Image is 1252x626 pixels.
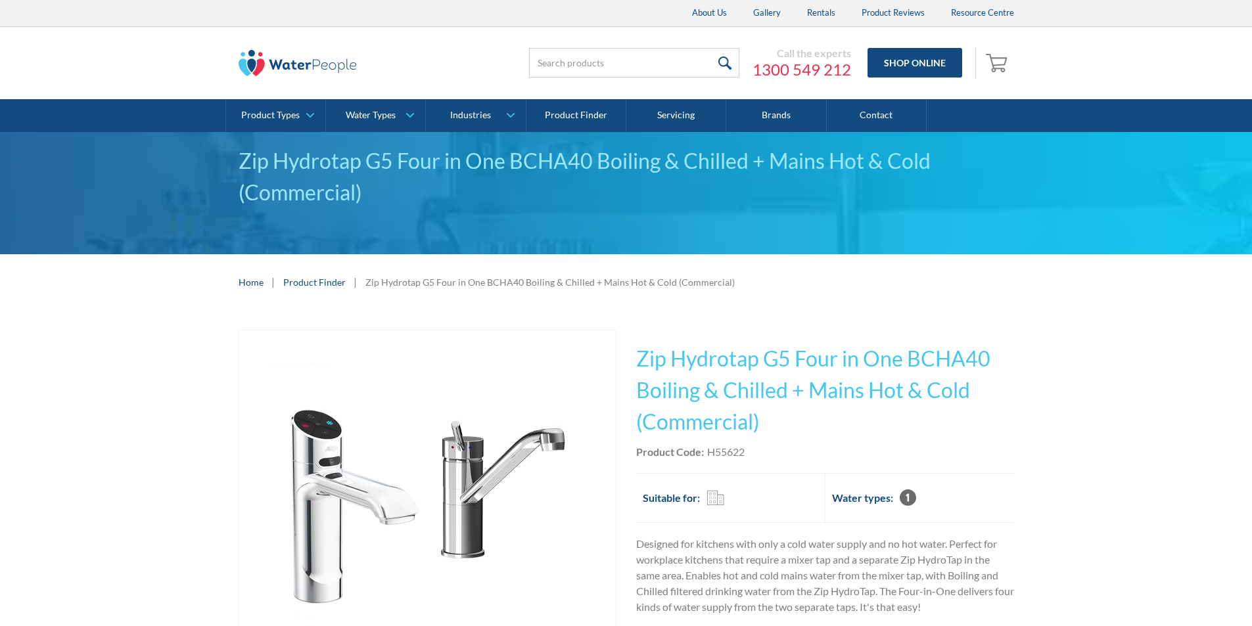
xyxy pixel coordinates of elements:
strong: Product Code: [636,445,704,458]
a: Product Finder [526,99,626,132]
div: | [352,274,359,290]
h2: Water types: [832,490,893,506]
a: Home [239,275,264,289]
div: H55622 [707,444,745,460]
a: Product Finder [283,275,346,289]
a: Industries [426,99,525,132]
div: Industries [450,110,491,121]
div: Call the experts [753,47,851,60]
a: Open empty cart [983,47,1014,79]
h2: Suitable for: [643,490,700,506]
p: Designed for kitchens with only a cold water supply and no hot water. Perfect for workplace kitch... [636,536,1014,615]
div: Zip Hydrotap G5 Four in One BCHA40 Boiling & Chilled + Mains Hot & Cold (Commercial) [365,275,735,289]
a: Shop Online [868,48,962,78]
a: 1300 549 212 [753,60,851,79]
a: Water Types [326,99,425,132]
a: Contact [827,99,927,132]
img: The Water People [239,50,357,76]
a: Product Types [226,99,325,132]
div: | [270,274,277,290]
input: Search products [529,48,739,78]
div: Product Types [241,110,300,121]
div: Water Types [346,110,396,121]
a: Brands [726,99,826,132]
img: shopping cart [986,52,1011,73]
div: Zip Hydrotap G5 Four in One BCHA40 Boiling & Chilled + Mains Hot & Cold (Commercial) [239,145,1014,208]
h1: Zip Hydrotap G5 Four in One BCHA40 Boiling & Chilled + Mains Hot & Cold (Commercial) [636,343,1014,437]
a: Servicing [626,99,726,132]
